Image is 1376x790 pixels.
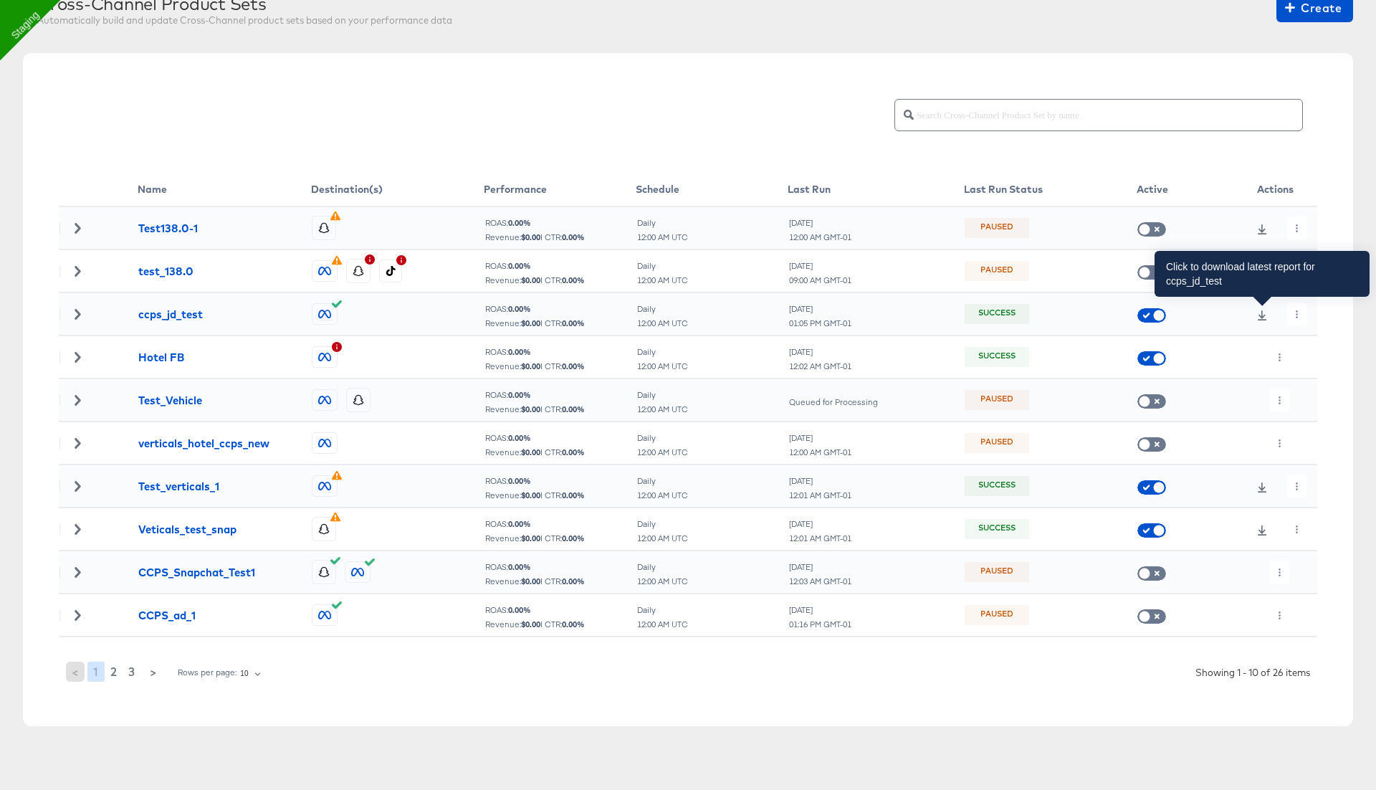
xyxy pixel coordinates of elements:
div: 12:00 AM UTC [636,490,689,500]
div: 12:03 AM GMT-01 [788,576,852,586]
div: Revenue: | CTR: [484,619,635,629]
div: Toggle Row Expanded [59,352,95,362]
div: 01:05 PM GMT-01 [788,318,852,328]
b: $ 0.00 [521,318,540,328]
b: $ 0.00 [521,533,540,543]
div: Hotel FB [138,350,184,365]
div: 12:01 AM GMT-01 [788,490,852,500]
th: Active [1137,173,1233,206]
div: [DATE] [788,218,852,228]
b: 0.00 % [562,533,585,543]
div: 12:00 AM UTC [636,361,689,371]
span: 2 [110,662,117,682]
span: 3 [128,662,135,682]
div: 12:00 AM UTC [636,447,689,457]
div: ROAS: [484,562,635,572]
div: Paused [980,566,1013,579]
div: Daily [636,347,689,357]
div: Queued for Processing [788,397,879,407]
b: $ 0.00 [521,576,540,586]
div: ROAS: [484,605,635,615]
b: 0.00 % [562,275,585,285]
div: 12:00 AM UTC [636,404,689,414]
b: 0.00 % [508,217,531,228]
div: Daily [636,304,689,314]
div: [DATE] [788,261,852,271]
th: Actions [1233,173,1317,206]
div: Paused [980,265,1013,277]
b: $ 0.00 [521,404,540,414]
input: Search Cross-Channel Product Set by name [914,94,1302,125]
div: Daily [636,476,689,486]
b: 0.00 % [508,561,531,572]
div: 12:00 AM GMT-01 [788,447,852,457]
div: [DATE] [788,476,852,486]
button: 3 [123,662,140,682]
div: 12:01 AM GMT-01 [788,533,852,543]
div: 12:02 AM GMT-01 [788,361,852,371]
b: 0.00 % [508,475,531,486]
b: $ 0.00 [521,232,540,242]
div: Toggle Row Expanded [59,610,95,620]
th: Destination(s) [311,173,484,206]
div: ccps_jd_test [138,307,203,322]
div: [DATE] [788,605,852,615]
div: CCPS_Snapchat_Test1 [138,565,255,580]
div: [DATE] [788,347,852,357]
div: Test_verticals_1 [138,479,219,494]
div: Success [978,308,1016,320]
b: 0.00 % [508,389,531,400]
div: 12:00 AM UTC [636,318,689,328]
div: CCPS_ad_1 [138,608,196,623]
div: Daily [636,218,689,228]
span: > [150,662,157,682]
div: Paused [980,394,1013,406]
div: Revenue: | CTR: [484,533,635,543]
div: Toggle Row Expanded [59,524,95,534]
div: Daily [636,261,689,271]
b: 0.00 % [562,576,585,586]
div: 12:00 AM UTC [636,275,689,285]
div: Toggle Row Expanded [59,395,95,405]
b: $ 0.00 [521,619,540,629]
div: [DATE] [788,562,852,572]
div: Daily [636,519,689,529]
div: Showing 1 - 10 of 26 items [1195,666,1310,680]
div: test_138.0 [138,264,193,279]
b: 0.00 % [562,619,585,629]
div: Toggle Row Expanded [59,223,95,233]
div: Revenue: | CTR: [484,576,635,586]
div: Revenue: | CTR: [484,232,635,242]
div: ROAS: [484,347,635,357]
div: 12:00 AM UTC [636,619,689,629]
div: Paused [980,609,1013,622]
b: $ 0.00 [521,447,540,457]
b: 0.00 % [508,260,531,271]
b: $ 0.00 [521,490,540,500]
div: ROAS: [484,261,635,271]
div: Success [978,523,1016,536]
b: 0.00 % [508,432,531,443]
div: Paused [980,222,1013,234]
b: 0.00 % [508,604,531,615]
b: 0.00 % [562,490,585,500]
span: 1 [93,662,98,682]
div: Success [978,351,1016,363]
div: [DATE] [788,519,852,529]
b: 0.00 % [562,361,585,371]
b: 0.00 % [562,232,585,242]
div: ROAS: [484,519,635,529]
b: 0.00 % [508,303,531,314]
div: Daily [636,390,689,400]
div: Test138.0-1 [138,221,198,236]
div: [DATE] [788,433,852,443]
div: 10 [240,665,263,683]
div: ROAS: [484,218,635,228]
button: 2 [105,662,123,682]
b: $ 0.00 [521,361,540,371]
div: 12:00 AM UTC [636,232,689,242]
div: Revenue: | CTR: [484,318,635,328]
div: verticals_hotel_ccps_new [138,436,269,451]
div: ROAS: [484,390,635,400]
b: $ 0.00 [521,275,540,285]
